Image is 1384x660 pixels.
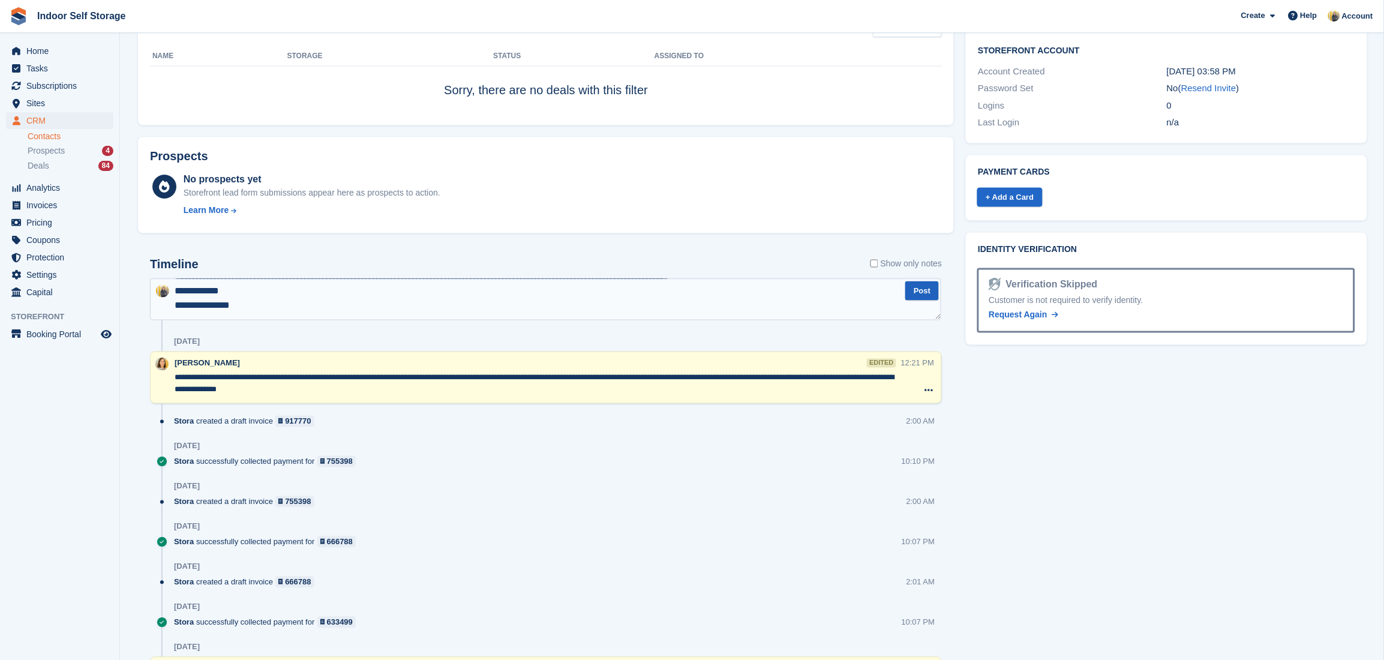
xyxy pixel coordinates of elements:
div: Verification Skipped [1001,277,1098,292]
span: Analytics [26,179,98,196]
a: 917770 [275,416,314,427]
span: Tasks [26,60,98,77]
span: Account [1342,10,1373,22]
a: menu [6,232,113,248]
div: No [1167,82,1356,95]
div: 4 [102,146,113,156]
div: 10:07 PM [902,617,935,628]
div: 12:21 PM [901,358,935,369]
div: Account Created [978,65,1167,79]
div: successfully collected payment for [174,617,362,628]
span: Deals [28,160,49,172]
a: menu [6,214,113,231]
div: 10:07 PM [902,536,935,548]
h2: Prospects [150,149,208,163]
div: successfully collected payment for [174,456,362,467]
span: Help [1301,10,1317,22]
span: Subscriptions [26,77,98,94]
span: Stora [174,577,194,588]
th: Status [493,47,655,66]
img: Jo Moon [156,284,169,298]
a: menu [6,197,113,214]
span: Coupons [26,232,98,248]
a: menu [6,266,113,283]
div: 2:01 AM [906,577,935,588]
a: + Add a Card [977,188,1042,208]
a: 633499 [317,617,356,628]
span: Prospects [28,145,65,157]
div: [DATE] 03:58 PM [1167,65,1356,79]
span: Stora [174,496,194,508]
span: Protection [26,249,98,266]
a: Resend Invite [1181,83,1236,93]
span: Sites [26,95,98,112]
div: Storefront lead form submissions appear here as prospects to action. [184,187,440,199]
span: Settings [26,266,98,283]
div: 755398 [327,456,353,467]
img: Jo Moon [1328,10,1340,22]
span: Pricing [26,214,98,231]
img: stora-icon-8386f47178a22dfd0bd8f6a31ec36ba5ce8667c1dd55bd0f319d3a0aa187defe.svg [10,7,28,25]
div: 917770 [285,416,311,427]
a: Prospects 4 [28,145,113,157]
div: [DATE] [174,602,200,612]
div: 2:00 AM [906,496,935,508]
div: [DATE] [174,442,200,451]
span: Sorry, there are no deals with this filter [444,83,648,97]
div: 0 [1167,99,1356,113]
div: created a draft invoice [174,577,320,588]
a: menu [6,77,113,94]
span: ( ) [1178,83,1239,93]
div: edited [867,359,896,368]
a: menu [6,43,113,59]
div: 666788 [327,536,353,548]
div: [DATE] [174,482,200,491]
h2: Payment cards [978,167,1355,177]
a: Contacts [28,131,113,142]
span: Create [1241,10,1265,22]
span: Capital [26,284,98,301]
input: Show only notes [870,257,878,270]
img: Identity Verification Ready [989,278,1001,291]
span: Stora [174,536,194,548]
a: 755398 [317,456,356,467]
a: menu [6,60,113,77]
div: successfully collected payment for [174,536,362,548]
span: CRM [26,112,98,129]
th: Name [150,47,287,66]
span: Stora [174,416,194,427]
button: Post [905,281,939,301]
div: n/a [1167,116,1356,130]
img: Emma Higgins [155,358,169,371]
span: Storefront [11,311,119,323]
h2: Storefront Account [978,44,1355,56]
div: 10:10 PM [902,456,935,467]
div: 666788 [285,577,311,588]
a: menu [6,249,113,266]
label: Show only notes [870,257,942,270]
div: [DATE] [174,337,200,347]
a: 666788 [275,577,314,588]
a: Preview store [99,327,113,341]
div: Customer is not required to verify identity. [989,294,1344,307]
a: 755398 [275,496,314,508]
span: [PERSON_NAME] [175,359,240,368]
div: 84 [98,161,113,171]
div: 755398 [285,496,311,508]
div: [DATE] [174,643,200,652]
span: Stora [174,617,194,628]
div: Password Set [978,82,1167,95]
th: Assigned to [655,47,942,66]
div: [DATE] [174,522,200,532]
a: Deals 84 [28,160,113,172]
div: No prospects yet [184,172,440,187]
th: Storage [287,47,494,66]
div: Learn More [184,204,229,217]
span: Booking Portal [26,326,98,343]
div: Logins [978,99,1167,113]
div: 2:00 AM [906,416,935,427]
span: Stora [174,456,194,467]
h2: Identity verification [978,245,1355,254]
div: Last Login [978,116,1167,130]
a: menu [6,95,113,112]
